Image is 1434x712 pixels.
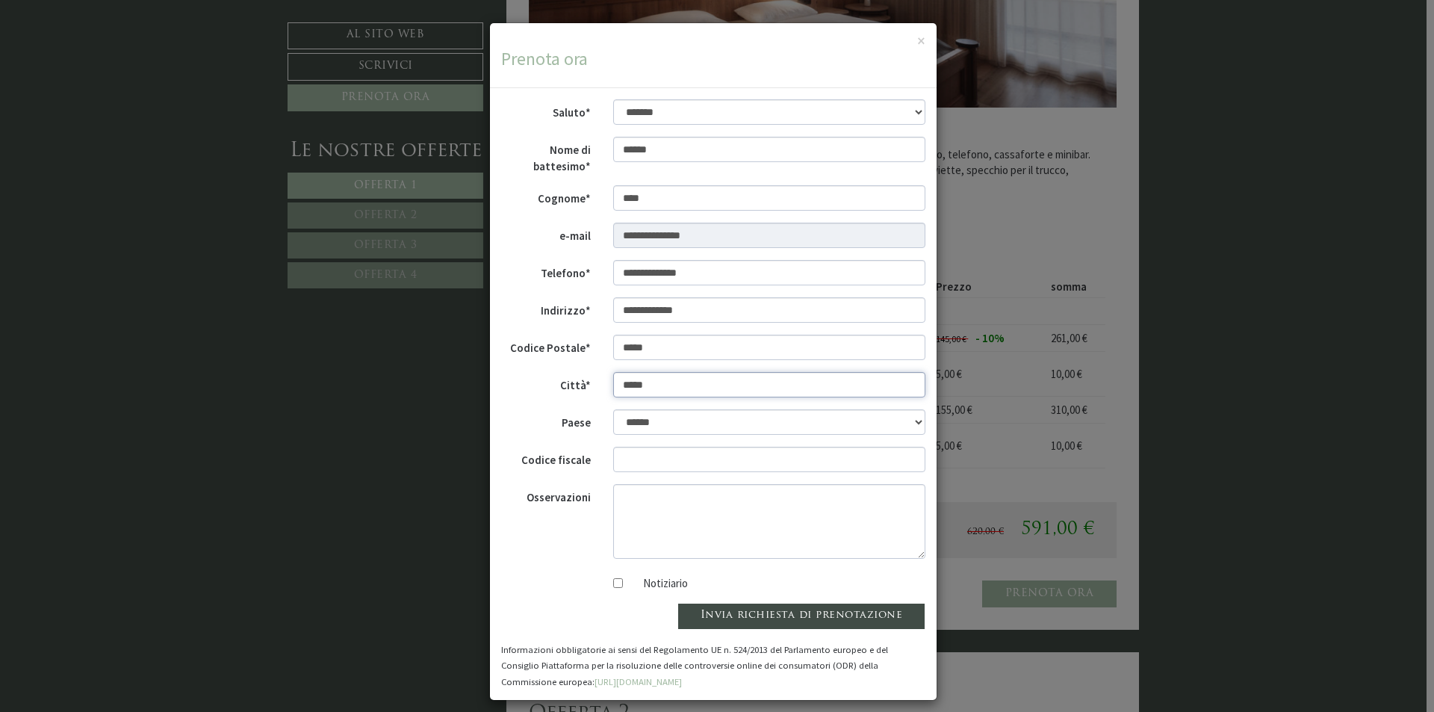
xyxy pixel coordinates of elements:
font: Invia richiesta di prenotazione [701,610,903,621]
font: Codice Postale* [510,341,591,355]
font: Informazioni obbligatorie ai sensi del Regolamento UE n. 524/2013 del Parlamento europeo e del Co... [501,643,888,687]
font: Saluto* [553,105,591,120]
font: Inviare [515,400,566,412]
font: Telefono* [541,266,591,280]
font: Prenota ora [501,47,588,70]
font: Cognome* [538,191,591,205]
font: Notiziario [643,576,688,590]
font: 13:13 [152,69,165,78]
font: Indirizzo* [541,303,591,318]
font: Osservazioni [527,490,591,504]
font: Giovedì [275,16,314,30]
font: [URL][DOMAIN_NAME] [595,675,682,687]
font: Paese [562,415,591,430]
button: Inviare [491,393,589,420]
font: × [917,31,925,51]
font: Nome di battesimo* [533,143,591,173]
font: Montis – Active Nature Spa [22,43,111,53]
font: e-mail [559,229,591,243]
font: Codice fiscale [521,453,591,467]
font: Salve, come possiamo aiutarla? [22,55,165,69]
font: Città* [560,378,591,392]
